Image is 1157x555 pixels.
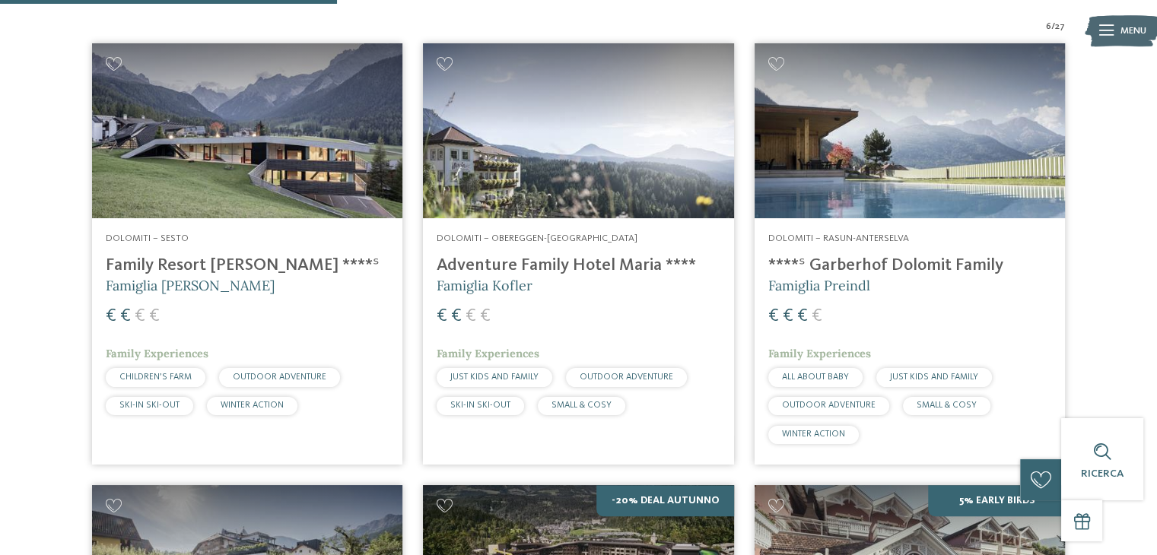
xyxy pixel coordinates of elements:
span: Famiglia Preindl [768,277,870,294]
span: Family Experiences [106,347,208,360]
span: Dolomiti – Obereggen-[GEOGRAPHIC_DATA] [437,233,637,243]
a: Cercate un hotel per famiglie? Qui troverete solo i migliori! Dolomiti – Rasun-Anterselva ****ˢ G... [755,43,1065,465]
span: € [797,307,808,325]
h4: ****ˢ Garberhof Dolomit Family [768,255,1051,276]
img: Adventure Family Hotel Maria **** [423,43,733,218]
span: Famiglia Kofler [437,277,532,294]
span: 27 [1055,20,1065,33]
span: € [768,307,779,325]
span: Family Experiences [768,347,871,360]
span: € [120,307,131,325]
img: Family Resort Rainer ****ˢ [92,43,402,218]
span: € [812,307,822,325]
a: Cercate un hotel per famiglie? Qui troverete solo i migliori! Dolomiti – Obereggen-[GEOGRAPHIC_DA... [423,43,733,465]
h4: Family Resort [PERSON_NAME] ****ˢ [106,255,389,276]
span: Ricerca [1081,468,1124,479]
span: Dolomiti – Sesto [106,233,189,243]
span: SMALL & COSY [551,401,612,410]
span: € [149,307,160,325]
span: € [783,307,793,325]
img: Cercate un hotel per famiglie? Qui troverete solo i migliori! [755,43,1065,218]
span: OUTDOOR ADVENTURE [782,401,876,410]
span: € [106,307,116,325]
span: ALL ABOUT BABY [782,373,849,382]
span: JUST KIDS AND FAMILY [450,373,539,382]
span: Family Experiences [437,347,539,360]
span: SMALL & COSY [917,401,977,410]
span: / [1051,20,1055,33]
a: Cercate un hotel per famiglie? Qui troverete solo i migliori! Dolomiti – Sesto Family Resort [PER... [92,43,402,465]
span: WINTER ACTION [221,401,284,410]
span: OUTDOOR ADVENTURE [233,373,326,382]
span: € [480,307,491,325]
span: € [135,307,145,325]
span: SKI-IN SKI-OUT [450,401,510,410]
span: € [437,307,447,325]
span: 6 [1046,20,1051,33]
span: € [466,307,476,325]
span: CHILDREN’S FARM [119,373,192,382]
span: JUST KIDS AND FAMILY [890,373,978,382]
span: € [451,307,462,325]
h4: Adventure Family Hotel Maria **** [437,255,720,276]
span: SKI-IN SKI-OUT [119,401,180,410]
span: WINTER ACTION [782,430,845,439]
span: Dolomiti – Rasun-Anterselva [768,233,909,243]
span: Famiglia [PERSON_NAME] [106,277,275,294]
span: OUTDOOR ADVENTURE [580,373,673,382]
